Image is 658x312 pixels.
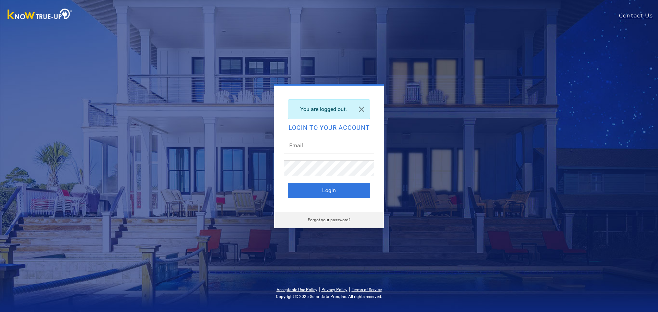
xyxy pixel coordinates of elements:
[349,286,350,292] span: |
[288,183,370,198] button: Login
[319,286,320,292] span: |
[4,7,76,23] img: Know True-Up
[352,287,382,292] a: Terms of Service
[619,12,658,20] a: Contact Us
[284,138,374,153] input: Email
[308,217,351,222] a: Forgot your password?
[277,287,317,292] a: Acceptable Use Policy
[321,287,348,292] a: Privacy Policy
[288,99,370,119] div: You are logged out.
[288,125,370,131] h2: Login to your account
[353,100,370,119] a: Close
